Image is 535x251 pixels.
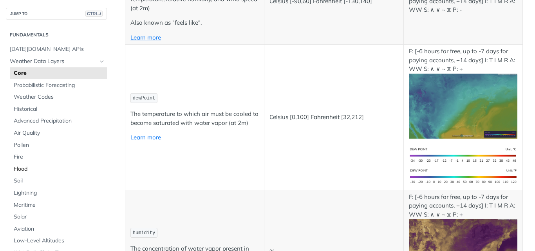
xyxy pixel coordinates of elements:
button: Hide subpages for Weather Data Layers [99,58,105,65]
span: Flood [14,165,105,173]
span: Weather Codes [14,93,105,101]
span: Aviation [14,225,105,233]
span: Lightning [14,189,105,197]
a: Weather Data LayersHide subpages for Weather Data Layers [6,56,107,67]
a: Maritime [10,199,107,211]
span: Expand image [409,172,518,180]
a: Fire [10,151,107,163]
a: Core [10,67,107,79]
a: Advanced Precipitation [10,115,107,127]
a: [DATE][DOMAIN_NAME] APIs [6,43,107,55]
span: dewPoint [133,96,155,101]
span: Expand image [409,151,518,158]
a: Soil [10,175,107,187]
a: Aviation [10,223,107,235]
p: F: [-6 hours for free, up to -7 days for paying accounts, +14 days] I: T I M R A: WW S: ∧ ∨ ~ ⧖ P: + [409,47,518,139]
a: Low-Level Altitudes [10,235,107,247]
a: Historical [10,103,107,115]
span: Advanced Precipitation [14,117,105,125]
a: Solar [10,211,107,223]
button: JUMP TOCTRL-/ [6,8,107,20]
p: The temperature to which air must be cooled to become saturated with water vapor (at 2m) [130,110,259,127]
a: Air Quality [10,127,107,139]
span: Low-Level Altitudes [14,237,105,245]
span: Maritime [14,201,105,209]
span: Expand image [409,102,518,109]
span: Solar [14,213,105,221]
span: Air Quality [14,129,105,137]
span: Probabilistic Forecasting [14,81,105,89]
span: Soil [14,177,105,185]
a: Pollen [10,139,107,151]
a: Learn more [130,34,161,41]
h2: Fundamentals [6,31,107,38]
a: Flood [10,163,107,175]
span: Core [14,69,105,77]
p: Celsius [0,100] Fahrenheit [32,212] [269,113,398,122]
span: Pollen [14,141,105,149]
span: humidity [133,230,155,236]
a: Lightning [10,187,107,199]
span: [DATE][DOMAIN_NAME] APIs [10,45,105,53]
span: Historical [14,105,105,113]
p: Also known as "feels like". [130,18,259,27]
span: Weather Data Layers [10,58,97,65]
span: Fire [14,153,105,161]
span: CTRL-/ [85,11,103,17]
a: Probabilistic Forecasting [10,79,107,91]
a: Learn more [130,134,161,141]
a: Weather Codes [10,91,107,103]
